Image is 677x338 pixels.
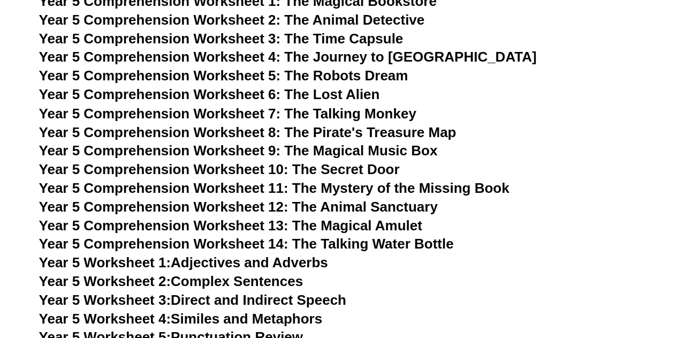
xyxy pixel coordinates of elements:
[39,161,400,177] a: Year 5 Comprehension Worksheet 10: The Secret Door
[39,124,457,140] a: Year 5 Comprehension Worksheet 8: The Pirate's Treasure Map
[39,254,328,270] a: Year 5 Worksheet 1:Adjectives and Adverbs
[39,142,438,158] a: Year 5 Comprehension Worksheet 9: The Magical Music Box
[39,105,416,121] a: Year 5 Comprehension Worksheet 7: The Talking Monkey
[499,217,677,338] iframe: Chat Widget
[39,254,171,270] span: Year 5 Worksheet 1:
[39,273,171,289] span: Year 5 Worksheet 2:
[39,31,404,47] a: Year 5 Comprehension Worksheet 3: The Time Capsule
[39,235,454,251] a: Year 5 Comprehension Worksheet 14: The Talking Water Bottle
[39,291,346,307] a: Year 5 Worksheet 3:Direct and Indirect Speech
[39,273,303,289] a: Year 5 Worksheet 2:Complex Sentences
[39,310,171,326] span: Year 5 Worksheet 4:
[39,49,537,65] a: Year 5 Comprehension Worksheet 4: The Journey to [GEOGRAPHIC_DATA]
[39,12,425,28] a: Year 5 Comprehension Worksheet 2: The Animal Detective
[39,179,509,196] a: Year 5 Comprehension Worksheet 11: The Mystery of the Missing Book
[39,217,422,233] a: Year 5 Comprehension Worksheet 13: The Magical Amulet
[39,291,171,307] span: Year 5 Worksheet 3:
[39,67,408,84] a: Year 5 Comprehension Worksheet 5: The Robots Dream
[39,198,438,214] a: Year 5 Comprehension Worksheet 12: The Animal Sanctuary
[39,86,380,102] a: Year 5 Comprehension Worksheet 6: The Lost Alien
[39,310,323,326] a: Year 5 Worksheet 4:Similes and Metaphors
